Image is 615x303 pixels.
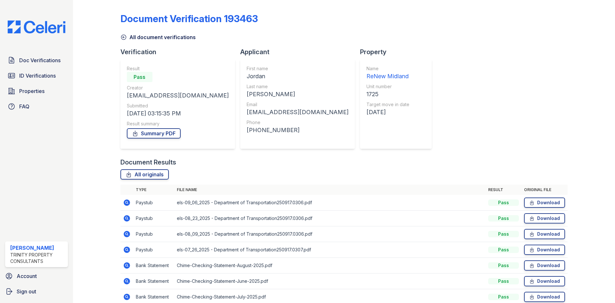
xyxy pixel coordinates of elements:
[488,231,519,237] div: Pass
[524,245,565,255] a: Download
[5,54,68,67] a: Doc Verifications
[10,252,65,265] div: Trinity Property Consultants
[120,158,176,167] div: Document Results
[127,85,229,91] div: Creator
[127,65,229,72] div: Result
[19,72,56,80] span: ID Verifications
[366,108,409,117] div: [DATE]
[366,65,409,72] div: Name
[127,109,229,118] div: [DATE] 03:15:35 PM
[127,103,229,109] div: Submitted
[488,294,519,300] div: Pass
[174,258,486,274] td: Chime-Checking-Statement-August-2025.pdf
[133,242,174,258] td: Paystub
[19,87,45,95] span: Properties
[5,85,68,97] a: Properties
[127,91,229,100] div: [EMAIL_ADDRESS][DOMAIN_NAME]
[120,169,169,180] a: All originals
[524,260,565,271] a: Download
[127,121,229,127] div: Result summary
[133,185,174,195] th: Type
[240,47,360,56] div: Applicant
[488,215,519,222] div: Pass
[3,270,70,282] a: Account
[174,195,486,211] td: els-09_06_2025 - Department of Transportation250917.0306.pdf
[3,285,70,298] a: Sign out
[366,90,409,99] div: 1725
[360,47,437,56] div: Property
[524,292,565,302] a: Download
[174,211,486,226] td: els-08_23_2025 - Department of Transportation250917.0306.pdf
[120,33,196,41] a: All document verifications
[524,198,565,208] a: Download
[120,13,258,24] div: Document Verification 193463
[247,72,348,81] div: Jordan
[174,242,486,258] td: els-07_26_2025 - Department of Transportation250917.0307.pdf
[524,276,565,286] a: Download
[247,126,348,135] div: [PHONE_NUMBER]
[247,119,348,126] div: Phone
[127,72,152,82] div: Pass
[524,229,565,239] a: Download
[488,262,519,269] div: Pass
[133,226,174,242] td: Paystub
[5,100,68,113] a: FAQ
[19,103,29,110] span: FAQ
[524,213,565,223] a: Download
[17,272,37,280] span: Account
[3,21,70,33] img: CE_Logo_Blue-a8612792a0a2168367f1c8372b55b34899dd931a85d93a1a3d3e32e68fde9ad4.png
[133,274,174,289] td: Bank Statement
[247,83,348,90] div: Last name
[247,101,348,108] div: Email
[133,195,174,211] td: Paystub
[5,69,68,82] a: ID Verifications
[17,288,36,295] span: Sign out
[247,65,348,72] div: First name
[488,278,519,284] div: Pass
[10,244,65,252] div: [PERSON_NAME]
[366,65,409,81] a: Name ReNew Midland
[120,47,240,56] div: Verification
[488,199,519,206] div: Pass
[488,247,519,253] div: Pass
[174,274,486,289] td: Chime-Checking-Statement-June-2025.pdf
[366,72,409,81] div: ReNew Midland
[366,83,409,90] div: Unit number
[174,185,486,195] th: File name
[247,108,348,117] div: [EMAIL_ADDRESS][DOMAIN_NAME]
[133,258,174,274] td: Bank Statement
[133,211,174,226] td: Paystub
[247,90,348,99] div: [PERSON_NAME]
[366,101,409,108] div: Target move in date
[174,226,486,242] td: els-08_09_2025 - Department of Transportation250917.0306.pdf
[486,185,521,195] th: Result
[19,56,61,64] span: Doc Verifications
[521,185,568,195] th: Original file
[127,128,181,139] a: Summary PDF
